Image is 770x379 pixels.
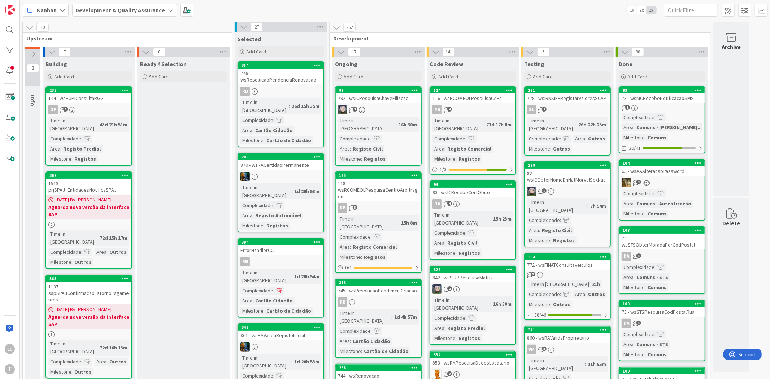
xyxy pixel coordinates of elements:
div: 313 [336,279,421,286]
div: Registos [457,155,482,163]
span: : [361,155,362,163]
a: 125118 - wsRCOMEOLPesquisaCentroArbitragemRBTime in [GEOGRAPHIC_DATA]:15h 8mComplexidade:Area:Reg... [335,171,422,273]
div: DA [619,252,705,261]
div: Comuns - [PERSON_NAME]... [635,123,704,131]
div: 93 - wsICRecebeCertObito [430,188,515,197]
div: Complexidade [622,113,654,121]
div: 125118 - wsRCOMEOLPesquisaCentroArbitragem [336,172,421,201]
span: Support [15,1,33,10]
div: Outros [586,290,607,298]
div: 772 - wsFINATConsultaVeiculos [525,260,610,270]
span: : [350,243,351,251]
div: Time in [GEOGRAPHIC_DATA] [338,215,398,231]
div: 209 [242,154,323,160]
div: RB [336,297,421,307]
div: Complexidade [527,216,560,224]
div: Time in [GEOGRAPHIC_DATA] [338,117,396,132]
a: 209870 - wsRACertidaoPermanenteJCTime in [GEOGRAPHIC_DATA]:1d 20h 53mComplexidade:Area:Registo Au... [238,153,324,232]
div: LS [336,105,421,114]
div: Time in [GEOGRAPHIC_DATA] [527,198,587,214]
div: Comuns [646,210,668,218]
img: LS [338,105,347,114]
div: 384 [528,254,610,260]
div: 144 - wsBUPiConsultaRGG [46,93,131,103]
span: : [81,135,82,143]
div: 7h 54m [588,202,608,210]
span: : [483,121,484,128]
div: Time in [GEOGRAPHIC_DATA] [48,230,97,246]
div: Comuns [646,134,668,141]
div: RB [338,203,347,213]
span: 2 [636,180,641,184]
span: 1 [636,253,641,258]
div: Area [240,126,252,134]
span: Add Card... [438,73,461,80]
span: : [654,263,656,271]
a: 29982 - wsICObterNomeDnNatMorValSexNacLSTime in [GEOGRAPHIC_DATA]:7h 54mComplexidade:Area:Registo... [524,161,611,247]
div: 99 [339,88,421,93]
div: 384772 - wsFINATConsultaVeiculos [525,254,610,270]
span: : [71,258,73,266]
a: 3691519 - prjSPAJ_EntidadesNotificaSPAJ[DATE] By [PERSON_NAME]...Aguarda nova versão da interface... [45,171,132,269]
span: : [97,121,98,128]
div: RB [336,203,421,213]
div: 233144 - wsBUPiConsultaRGG [46,87,131,103]
div: Registo Comercial [351,243,399,251]
span: 4 [542,107,547,112]
div: Registo Civil [540,226,574,234]
div: Registos [265,222,290,230]
div: Comuns - STS [635,273,670,281]
span: [DATE] By [PERSON_NAME]... [56,196,115,204]
div: DA [430,199,515,209]
a: 99792 - wsICPesquisaChaveFiliacaoLSTime in [GEOGRAPHIC_DATA]:16h 30mComplexidade:Area:Registo Civ... [335,86,422,166]
div: Registo Civil [351,145,384,153]
div: 15h 8m [399,219,419,227]
div: SL [525,105,610,114]
a: 314746 - wsResolucaoPendenciaRenovacaoRBTime in [GEOGRAPHIC_DATA]:26d 15h 35mComplexidade:Area:Ca... [238,61,324,147]
div: DF [46,105,131,114]
span: : [273,287,274,295]
div: Area [432,239,444,247]
div: 104 [619,160,705,166]
span: : [645,210,646,218]
div: 43d 21h 51m [98,121,129,128]
span: : [252,126,253,134]
div: 299 [528,163,610,168]
div: 94 [430,181,515,188]
div: Area [240,297,252,305]
div: Complexidade [527,290,560,298]
div: ErrorHandlerCC [238,245,323,255]
div: Complexidade [622,189,654,197]
span: 1 [353,107,357,112]
a: 10774 - wsSTSObterMoradaPorCodPostalDAComplexidade:Area:Comuns - STSMilestone:Comuns [619,226,705,294]
div: Area [573,135,585,143]
div: Complexidade [338,135,371,143]
div: Milestone [527,236,550,244]
div: Complexidade [338,233,371,241]
span: : [560,290,561,298]
div: 74 - wsSTSObterMoradaPorCodPostal [619,234,705,249]
a: 384772 - wsFINATConsultaVeiculosTime in [GEOGRAPHIC_DATA]:21hComplexidade:Area:OutrosMilestone:Ou... [524,253,611,320]
div: 384 [525,254,610,260]
span: Add Card... [149,73,172,80]
div: 93 [619,87,705,93]
div: 15h 23m [491,215,513,223]
div: Registo Automóvel [253,212,303,219]
span: : [456,249,457,257]
span: 30/41 [629,144,641,152]
div: Outros [108,248,128,256]
div: 314746 - wsResolucaoPendenciaRenovacao [238,62,323,84]
span: : [396,121,397,128]
div: 745 - wsResolucaoPendenciaCriacao [336,286,421,295]
span: : [550,236,551,244]
div: 3691519 - prjSPAJ_EntidadesNotificaSPAJ [46,172,131,195]
div: 1d 20h 53m [292,187,321,195]
span: : [371,135,372,143]
span: : [97,234,98,242]
div: 124116 - wsRCOMEOLPesquisaCAEs [430,87,515,103]
div: 233 [46,87,131,93]
div: Registo Predial [61,145,103,153]
img: JC [240,172,250,181]
div: Comuns [646,283,668,291]
span: : [60,145,61,153]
